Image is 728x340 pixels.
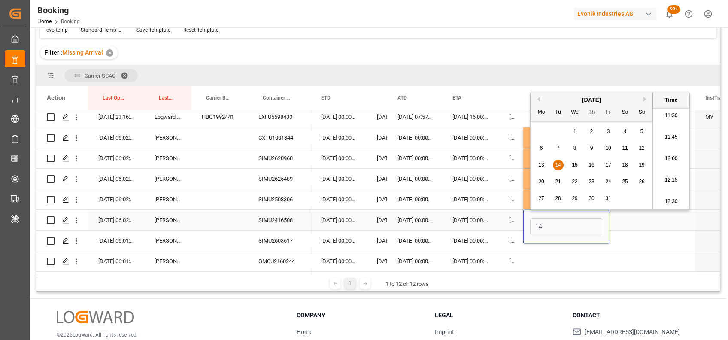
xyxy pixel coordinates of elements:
button: Help Center [679,4,698,24]
div: Press SPACE to select this row. [36,210,310,231]
div: [DATE] 00:00:00 [442,189,499,209]
div: Press SPACE to select this row. [36,107,310,127]
div: Fr [603,107,614,118]
div: [DATE] 00:00:00 [367,189,387,209]
div: Choose Monday, October 20th, 2025 [536,176,547,187]
span: 7 [557,145,560,151]
div: [DATE] [531,96,652,104]
span: 2 [590,128,593,134]
div: Choose Wednesday, October 1st, 2025 [570,126,580,137]
div: Press SPACE to select this row. [36,272,310,292]
div: Press SPACE to select this row. [36,127,310,148]
span: 15 [572,162,577,168]
span: 17 [605,162,611,168]
span: Carrier SCAC [85,73,115,79]
span: 21 [555,179,561,185]
div: [DATE] 00:00:00 [387,251,442,271]
div: [DATE] 00:00:00 [367,169,387,189]
div: Reset Template [183,26,218,34]
div: Choose Tuesday, October 28th, 2025 [553,193,564,204]
div: [DATE] 00:00:00 [442,148,499,168]
span: 6 [540,145,543,151]
span: 1 [573,128,576,134]
div: Press SPACE to select this row. [36,231,310,251]
div: [DATE] 00:00:00 [367,251,387,271]
div: Evonik Industries AG [574,8,656,20]
li: 12:30 [653,191,689,212]
span: [EMAIL_ADDRESS][DOMAIN_NAME] [585,328,680,337]
div: CXTU1001344 [248,127,310,148]
div: We [570,107,580,118]
li: 12:15 [653,170,689,191]
div: [DATE] 00:00:00 [367,127,387,148]
span: 18 [622,162,628,168]
div: [PERSON_NAME] [144,231,191,251]
div: Logward System [144,107,191,127]
span: 31 [605,195,611,201]
a: Home [37,18,52,24]
span: 27 [538,195,544,201]
div: [DATE] 00:00:00 [442,169,499,189]
span: 99+ [667,5,680,14]
div: 1 [345,278,355,289]
div: SIMU2578999 [248,272,310,292]
div: Choose Thursday, October 23rd, 2025 [586,176,597,187]
div: [DATE] 00:00:00 [311,107,367,127]
div: Choose Sunday, October 5th, 2025 [637,126,647,137]
div: Press SPACE to select this row. [36,251,310,272]
div: Press SPACE to select this row. [36,169,310,189]
div: GMCU2160244 [248,251,310,271]
div: Press SPACE to select this row. [36,189,310,210]
div: Time [655,96,687,104]
div: [DATE] 00:00:00 [442,251,499,271]
div: [DATE] 00:00:00 [499,210,523,230]
div: Choose Friday, October 3rd, 2025 [603,126,614,137]
button: Next Month [643,97,649,102]
div: ✕ [106,49,113,57]
div: [DATE] 00:00:00 [311,210,367,230]
div: Choose Tuesday, October 14th, 2025 [553,160,564,170]
div: HBG1992441 [191,107,248,127]
div: Choose Thursday, October 16th, 2025 [586,160,597,170]
div: [DATE] 00:00:00 [499,127,523,148]
div: [DATE] 00:00:00 [499,148,523,168]
div: Choose Friday, October 10th, 2025 [603,143,614,154]
div: Sa [620,107,631,118]
span: Filter : [45,49,62,56]
div: SIMU2625489 [248,169,310,189]
div: Choose Saturday, October 11th, 2025 [620,143,631,154]
div: Choose Wednesday, October 8th, 2025 [570,143,580,154]
div: [DATE] 23:16:11 [88,107,144,127]
div: [DATE] 00:00:00 [311,169,367,189]
div: Press SPACE to select this row. [36,148,310,169]
div: Choose Sunday, October 26th, 2025 [637,176,647,187]
span: ETD [321,95,331,101]
span: 13 [538,162,544,168]
div: [DATE] 00:00:00 [442,127,499,148]
div: [DATE] 00:00:00 [311,251,367,271]
div: [DATE] 00:00:00 [311,231,367,251]
span: 11 [622,145,628,151]
div: Choose Wednesday, October 22nd, 2025 [570,176,580,187]
div: [DATE] 00:00:00 [499,169,523,189]
h3: Contact [573,311,700,320]
span: 12 [639,145,644,151]
div: Choose Thursday, October 2nd, 2025 [586,126,597,137]
div: [DATE] 00:00:00 [523,127,609,148]
p: © 2025 Logward. All rights reserved. [57,331,275,339]
span: ETA [452,95,461,101]
span: Carrier Booking No. [206,95,230,101]
div: [DATE] 00:00:00 [387,272,442,292]
input: DD-MM-YYYY HH:MM [530,218,602,234]
div: [PERSON_NAME] [144,272,191,292]
div: Choose Saturday, October 4th, 2025 [620,126,631,137]
div: month 2025-10 [533,123,650,207]
div: [PERSON_NAME] [144,251,191,271]
div: Choose Saturday, October 25th, 2025 [620,176,631,187]
div: Booking [37,4,80,17]
span: Last Opened By [159,95,173,101]
div: Action [47,94,65,102]
h3: Company [297,311,424,320]
div: [DATE] 00:00:00 [523,169,609,189]
button: Evonik Industries AG [574,6,660,22]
